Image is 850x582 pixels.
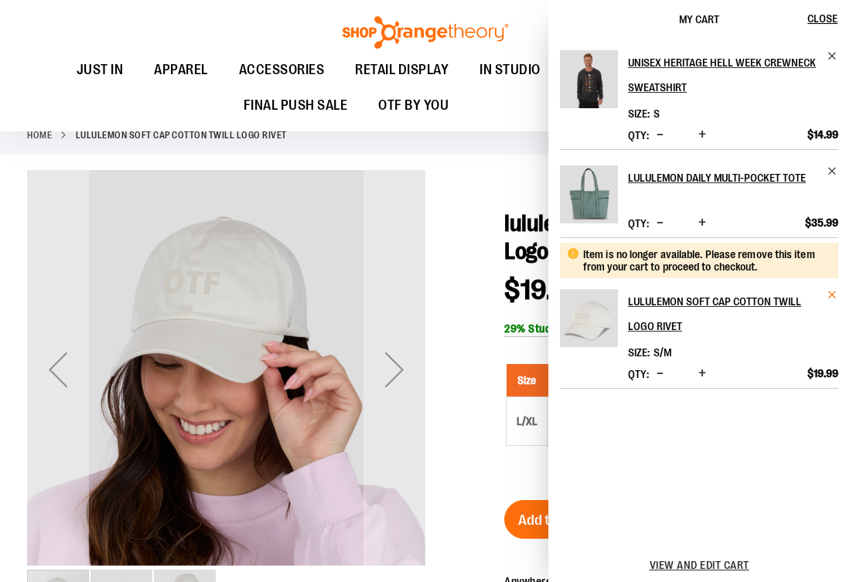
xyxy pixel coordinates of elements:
button: Increase product quantity [695,216,710,231]
h2: lululemon Daily Multi-Pocket Tote [628,165,818,190]
img: OTF lululemon Soft Cap Cotton Twill Logo Rivet Khaki [27,168,425,567]
button: Decrease product quantity [653,216,667,231]
a: Remove item [827,50,838,62]
span: My Cart [679,13,719,26]
span: Add to Cart [518,512,586,529]
button: Increase product quantity [695,366,710,382]
div: (MSRP: $27.99) [504,321,823,336]
button: Add to Cart [504,500,600,539]
span: $19.99 [807,366,838,380]
li: Product [560,50,838,149]
span: $35.99 [805,216,838,230]
div: OTF lululemon Soft Cap Cotton Twill Logo Rivet Khaki [27,170,425,568]
dt: Size [628,346,650,359]
a: lululemon Daily Multi-Pocket Tote [560,165,618,233]
a: Remove item [827,289,838,301]
span: lululemon Soft Cap Cotton Twill Logo Rivet [504,210,791,264]
button: Decrease product quantity [653,128,667,143]
a: Unisex Heritage Hell Week Crewneck Sweatshirt [560,50,618,118]
a: Home [27,128,52,142]
button: Decrease product quantity [653,366,667,382]
strong: lululemon Soft Cap Cotton Twill Logo Rivet [76,128,287,142]
div: L/XL [515,410,538,433]
a: lululemon Soft Cap Cotton Twill Logo Rivet [628,289,838,339]
div: Previous [27,170,89,568]
li: Product [560,149,838,237]
span: APPAREL [154,53,208,87]
span: FINAL PUSH SALE [244,88,348,123]
img: lululemon Daily Multi-Pocket Tote [560,165,618,223]
dt: Size [628,107,650,120]
a: View and edit cart [650,559,749,571]
li: Product [560,237,838,389]
span: OTF BY YOU [378,88,449,123]
a: lululemon Soft Cap Cotton Twill Logo Rivet [560,289,618,357]
b: 29% Studio Margin [504,322,595,335]
span: RETAIL DISPLAY [355,53,449,87]
span: IN STUDIO [480,53,541,87]
img: Unisex Heritage Hell Week Crewneck Sweatshirt [560,50,618,108]
th: Availability [548,364,644,397]
span: $14.99 [807,128,838,141]
h2: Unisex Heritage Hell Week Crewneck Sweatshirt [628,50,818,100]
a: Unisex Heritage Hell Week Crewneck Sweatshirt [628,50,838,100]
span: ACCESSORIES [239,53,325,87]
label: Qty [628,368,649,380]
span: Close [807,12,838,25]
div: Item is no longer available. Please remove this item from your cart to proceed to checkout. [583,248,827,273]
label: Qty [628,129,649,141]
label: Qty [628,217,649,230]
h2: lululemon Soft Cap Cotton Twill Logo Rivet [628,289,818,339]
a: lululemon Daily Multi-Pocket Tote [628,165,838,190]
div: Next [364,170,425,568]
img: lululemon Soft Cap Cotton Twill Logo Rivet [560,289,618,347]
span: S [654,107,660,120]
span: S/M [654,346,671,359]
th: Size [507,364,548,397]
span: JUST IN [77,53,124,87]
a: Remove item [827,165,838,177]
button: Increase product quantity [695,128,710,143]
span: $19.99 [504,274,583,306]
img: Shop Orangetheory [340,16,510,49]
